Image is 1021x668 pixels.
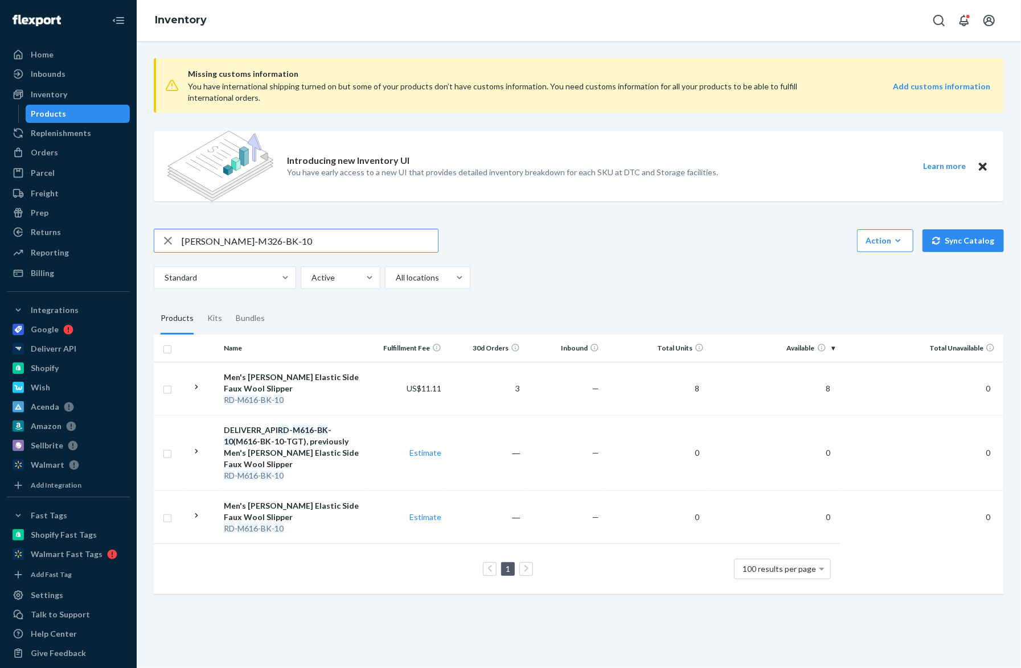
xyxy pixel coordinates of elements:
div: Give Feedback [31,648,86,659]
em: 10 [224,436,233,446]
em: RD [224,395,235,405]
input: Active [310,272,311,283]
th: Name [219,335,367,362]
div: - - - [224,523,362,534]
th: Inbound [524,335,603,362]
div: Inbounds [31,68,65,80]
a: Walmart [7,456,130,474]
div: Acenda [31,401,59,413]
span: US$11.11 [407,384,441,393]
em: BK [261,471,272,480]
a: Billing [7,264,130,282]
a: Returns [7,223,130,241]
em: BK [261,523,272,533]
div: Men's [PERSON_NAME] Elastic Side Faux Wool Slipper [224,372,362,394]
td: 3 [446,362,524,415]
button: Sync Catalog [922,229,1004,252]
div: Kits [207,303,222,335]
button: Close Navigation [107,9,130,32]
a: Replenishments [7,124,130,142]
a: Help Center [7,625,130,643]
a: Amazon [7,417,130,435]
div: Action [866,235,905,246]
div: Products [31,108,67,119]
a: Inventory [155,14,207,26]
a: Walmart Fast Tags [7,545,130,563]
div: Fast Tags [31,510,67,521]
input: Standard [163,272,165,283]
div: Billing [31,267,54,279]
button: Integrations [7,301,130,319]
span: 0 [690,512,704,522]
button: Give Feedback [7,644,130,662]
div: Google [31,324,59,335]
a: Estimate [409,448,441,457]
th: Total Units [604,335,708,362]
a: Parcel [7,164,130,182]
em: 10 [274,523,284,533]
em: M616 [237,523,258,533]
div: Deliverr API [31,343,76,354]
div: Bundles [236,303,265,335]
a: Prep [7,204,130,222]
a: Freight [7,184,130,203]
a: Inbounds [7,65,130,83]
a: Deliverr API [7,340,130,358]
a: Home [7,46,130,64]
a: Settings [7,586,130,604]
em: M616 [293,425,314,435]
button: Open notifications [953,9,975,32]
a: Google [7,320,130,339]
a: Wish [7,378,130,397]
div: - - - [224,394,362,406]
p: Introducing new Inventory UI [287,154,409,167]
span: 0 [981,448,995,457]
div: Walmart Fast Tags [31,549,102,560]
a: Page 1 is your current page [503,564,512,574]
span: 8 [690,384,704,393]
div: Settings [31,589,63,601]
div: Shopify [31,362,59,374]
button: Close [975,159,990,174]
div: Talk to Support [31,609,90,620]
div: Freight [31,188,59,199]
a: Sellbrite [7,436,130,455]
em: RD [224,471,235,480]
div: Inventory [31,89,67,100]
strong: Add customs information [893,81,990,91]
a: Shopify Fast Tags [7,526,130,544]
button: Open Search Box [928,9,950,32]
a: Estimate [409,512,441,522]
a: Reporting [7,244,130,262]
span: — [592,512,599,522]
em: BK [317,425,328,435]
span: — [592,384,599,393]
img: Flexport logo [13,15,61,26]
a: Products [26,105,130,123]
div: Men's [PERSON_NAME] Elastic Side Faux Wool Slipper [224,500,362,523]
div: Help Center [31,628,77,640]
div: DELIVERR_API - - - (M616-BK-10-TGT), previously Men's [PERSON_NAME] Elastic Side Faux Wool Slipper [224,424,362,470]
a: Add Fast Tag [7,568,130,582]
span: 0 [981,384,995,393]
span: 100 results per page [743,564,816,574]
div: Orders [31,147,58,158]
td: ― [446,490,524,543]
td: ― [446,415,524,490]
input: Search inventory by name or sku [182,229,438,252]
div: Home [31,49,54,60]
th: Available [708,335,840,362]
span: 8 [822,384,835,393]
span: 0 [981,512,995,522]
ol: breadcrumbs [146,4,216,37]
div: Integrations [31,304,79,316]
div: Amazon [31,420,61,432]
div: Products [161,303,194,335]
em: M616 [237,471,258,480]
div: Add Fast Tag [31,570,72,579]
button: Action [857,229,913,252]
div: Parcel [31,167,55,179]
div: Shopify Fast Tags [31,529,97,541]
div: Replenishments [31,127,91,139]
span: 0 [822,448,835,457]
